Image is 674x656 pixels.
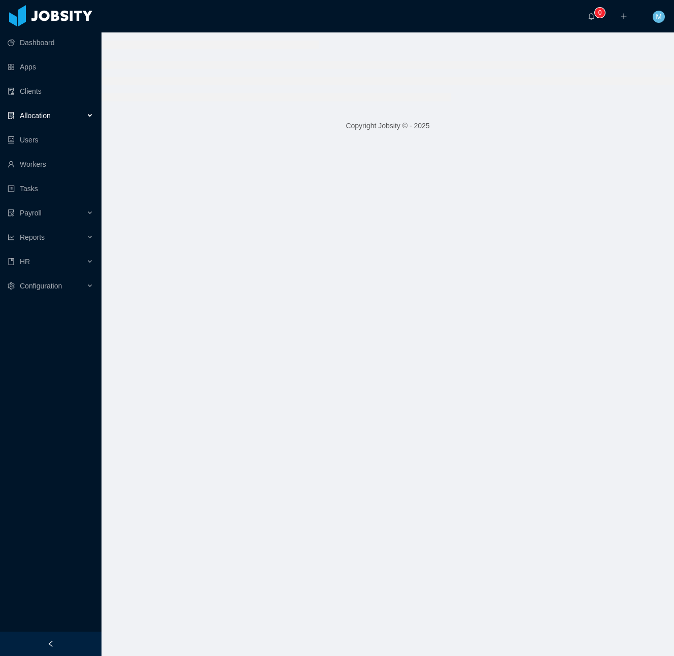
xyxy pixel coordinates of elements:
[20,233,45,241] span: Reports
[8,81,93,101] a: icon: auditClients
[8,258,15,265] i: icon: book
[8,112,15,119] i: icon: solution
[20,209,42,217] span: Payroll
[20,112,51,120] span: Allocation
[620,13,627,20] i: icon: plus
[20,258,30,266] span: HR
[102,108,674,143] footer: Copyright Jobsity © - 2025
[588,13,595,20] i: icon: bell
[8,32,93,53] a: icon: pie-chartDashboard
[20,282,62,290] span: Configuration
[8,234,15,241] i: icon: line-chart
[8,178,93,199] a: icon: profileTasks
[8,130,93,150] a: icon: robotUsers
[8,154,93,174] a: icon: userWorkers
[656,11,662,23] span: M
[595,8,605,18] sup: 0
[8,282,15,289] i: icon: setting
[8,57,93,77] a: icon: appstoreApps
[8,209,15,216] i: icon: file-protect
